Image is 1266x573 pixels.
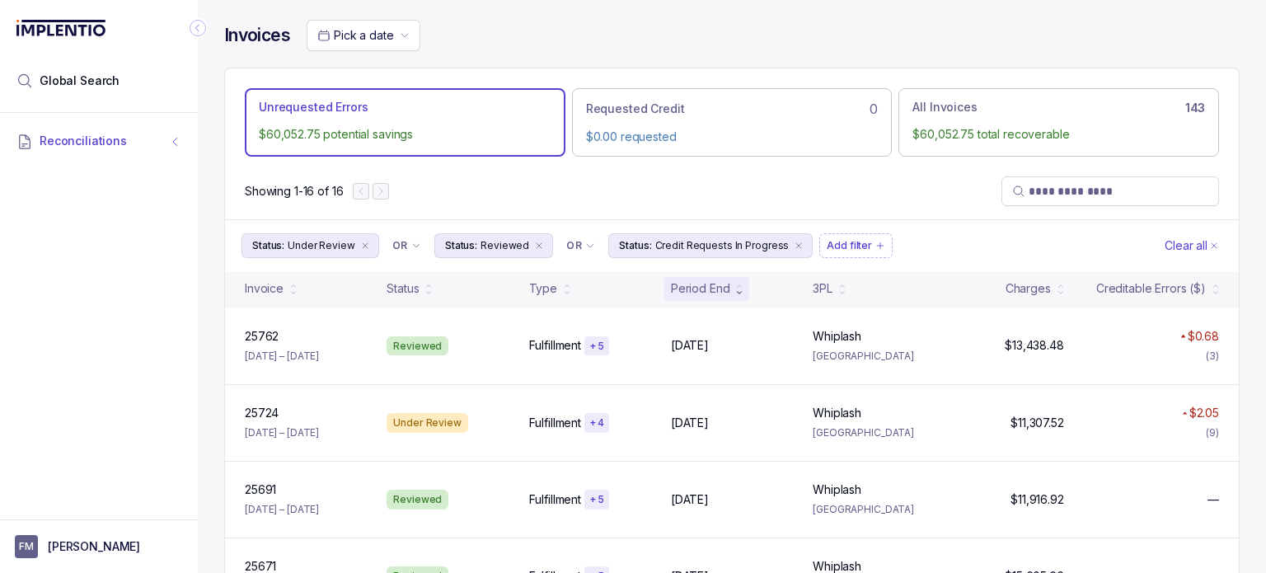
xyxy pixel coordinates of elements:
p: Status: [445,237,477,254]
p: $60,052.75 potential savings [259,126,551,143]
p: OR [392,239,408,252]
h4: Invoices [224,24,290,47]
p: [DATE] [671,337,709,354]
span: Reconciliations [40,133,127,149]
p: $11,916.92 [1010,491,1064,508]
p: [GEOGRAPHIC_DATA] [813,425,935,441]
div: Period End [671,280,730,297]
p: $13,438.48 [1005,337,1064,354]
p: [PERSON_NAME] [48,538,140,555]
p: 25724 [245,405,279,421]
search: Date Range Picker [317,27,393,44]
p: [DATE] – [DATE] [245,425,319,441]
button: Reconciliations [10,123,188,159]
p: Fulfillment [529,491,581,508]
button: User initials[PERSON_NAME] [15,535,183,558]
p: Requested Credit [586,101,685,117]
div: Collapse Icon [188,18,208,38]
li: Filter Chip Connector undefined [566,239,595,252]
button: Filter Chip Connector undefined [560,234,602,257]
div: Charges [1006,280,1051,297]
p: Fulfillment [529,337,581,354]
p: All Invoices [912,99,977,115]
button: Filter Chip Reviewed [434,233,553,258]
div: Reviewed [387,490,448,510]
div: Creditable Errors ($) [1096,280,1206,297]
p: $0.00 requested [586,129,879,145]
p: [DATE] – [DATE] [245,501,319,518]
div: Invoice [245,280,284,297]
div: 0 [586,99,879,119]
p: Status: [619,237,651,254]
p: + 5 [589,493,604,506]
p: $2.05 [1189,405,1219,421]
div: Remaining page entries [245,183,343,200]
p: Status: [252,237,284,254]
p: Whiplash [813,405,861,421]
button: Date Range Picker [307,20,420,51]
button: Filter Chip Connector undefined [386,234,428,257]
p: [DATE] – [DATE] [245,348,319,364]
div: Type [529,280,557,297]
button: Filter Chip Add filter [819,233,893,258]
div: Reviewed [387,336,448,356]
li: Filter Chip Connector undefined [392,239,421,252]
p: Unrequested Errors [259,99,368,115]
div: (9) [1206,425,1219,441]
div: (3) [1206,348,1219,364]
p: [GEOGRAPHIC_DATA] [813,501,935,518]
span: Global Search [40,73,120,89]
p: Whiplash [813,481,861,498]
h6: 143 [1185,101,1205,115]
p: + 4 [589,416,604,430]
button: Clear Filters [1161,233,1222,258]
button: Filter Chip Under Review [241,233,379,258]
p: [DATE] [671,415,709,431]
span: Pick a date [334,28,393,42]
p: + 5 [589,340,604,353]
div: remove content [792,239,805,252]
div: Under Review [387,413,468,433]
p: Showing 1-16 of 16 [245,183,343,200]
span: User initials [15,535,38,558]
p: 25762 [245,328,279,345]
p: [GEOGRAPHIC_DATA] [813,348,935,364]
p: $60,052.75 total recoverable [912,126,1205,143]
img: red pointer upwards [1182,411,1187,416]
p: OR [566,239,582,252]
div: Status [387,280,419,297]
ul: Action Tab Group [245,88,1219,156]
ul: Filter Group [241,233,1161,258]
p: Fulfillment [529,415,581,431]
p: Add filter [827,237,872,254]
div: remove content [359,239,372,252]
p: Under Review [288,237,355,254]
p: Credit Requests In Progress [655,237,790,254]
p: Clear all [1165,237,1207,254]
p: 25691 [245,481,276,498]
p: $11,307.52 [1010,415,1064,431]
p: [DATE] [671,491,709,508]
p: $0.68 [1188,328,1219,345]
p: Whiplash [813,328,861,345]
p: Reviewed [481,237,529,254]
div: 3PL [813,280,832,297]
img: red pointer upwards [1180,334,1185,338]
button: Filter Chip Credit Requests In Progress [608,233,813,258]
span: — [1207,491,1219,508]
div: remove content [532,239,546,252]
